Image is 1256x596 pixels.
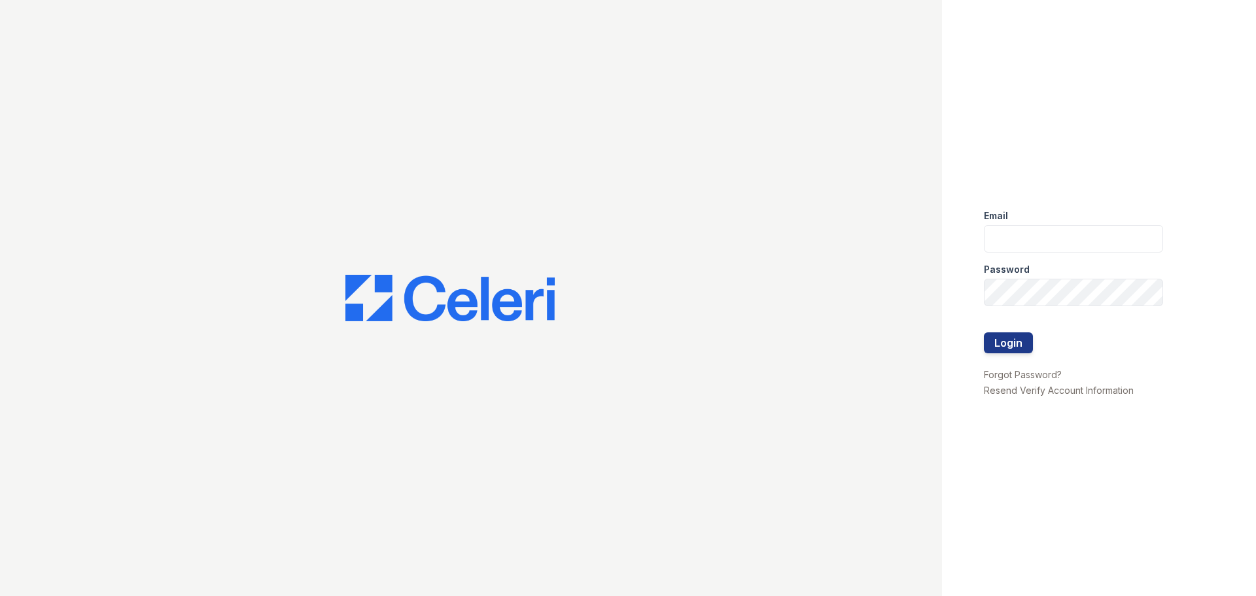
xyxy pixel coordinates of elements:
[984,209,1008,222] label: Email
[984,385,1134,396] a: Resend Verify Account Information
[984,369,1062,380] a: Forgot Password?
[345,275,555,322] img: CE_Logo_Blue-a8612792a0a2168367f1c8372b55b34899dd931a85d93a1a3d3e32e68fde9ad4.png
[984,332,1033,353] button: Login
[984,263,1030,276] label: Password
